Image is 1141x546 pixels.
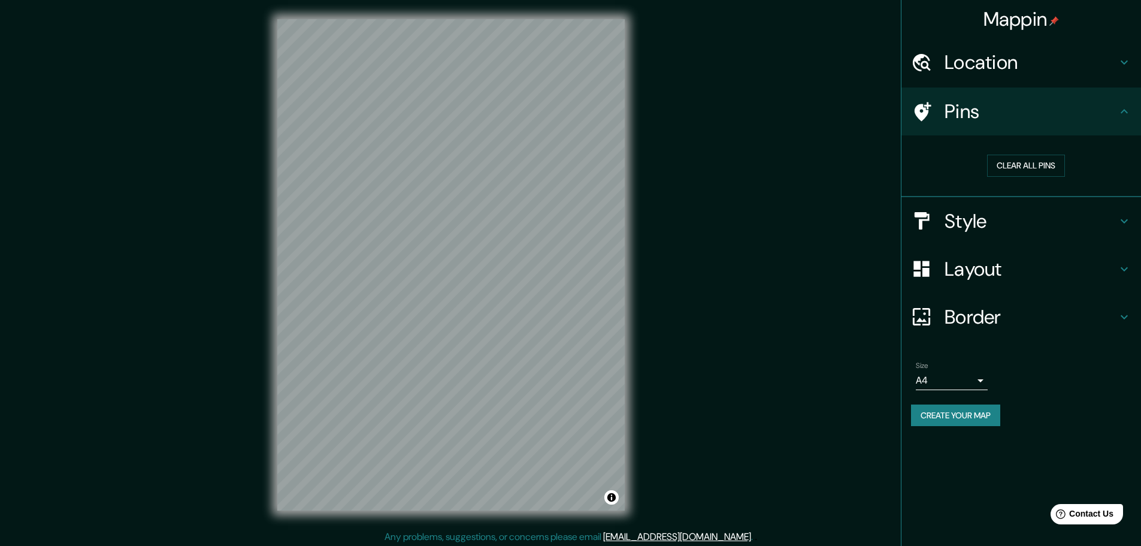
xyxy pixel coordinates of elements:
img: pin-icon.png [1049,16,1059,26]
button: Clear all pins [987,155,1065,177]
h4: Layout [945,257,1117,281]
canvas: Map [277,19,625,511]
div: . [755,530,757,544]
div: Style [901,197,1141,245]
label: Size [916,360,928,370]
div: Border [901,293,1141,341]
button: Toggle attribution [604,490,619,505]
div: . [753,530,755,544]
h4: Style [945,209,1117,233]
a: [EMAIL_ADDRESS][DOMAIN_NAME] [603,530,751,543]
div: Location [901,38,1141,86]
div: Layout [901,245,1141,293]
h4: Pins [945,99,1117,123]
div: Pins [901,88,1141,135]
iframe: Help widget launcher [1034,499,1128,533]
h4: Border [945,305,1117,329]
div: A4 [916,371,988,390]
h4: Mappin [983,7,1060,31]
p: Any problems, suggestions, or concerns please email . [385,530,753,544]
h4: Location [945,50,1117,74]
button: Create your map [911,405,1000,427]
